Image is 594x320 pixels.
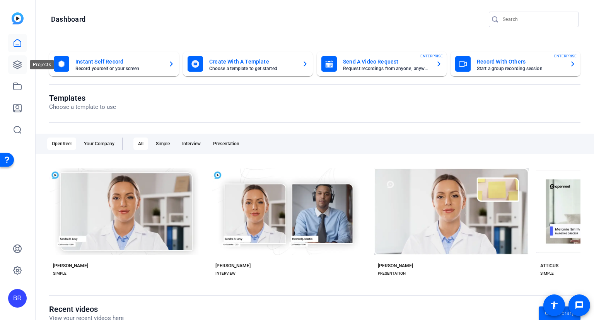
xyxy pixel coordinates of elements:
div: OpenReel [47,138,76,150]
div: [PERSON_NAME] [215,263,251,269]
div: [PERSON_NAME] [378,263,413,269]
button: Create With A TemplateChoose a template to get started [183,52,313,76]
div: Interview [178,138,205,150]
h1: Recent videos [49,305,124,314]
div: INTERVIEW [215,270,236,277]
mat-card-title: Send A Video Request [343,57,430,66]
span: ENTERPRISE [420,53,443,59]
p: Choose a template to use [49,103,116,112]
input: Search [503,15,572,24]
div: ATTICUS [540,263,558,269]
button: Send A Video RequestRequest recordings from anyone, anywhereENTERPRISE [317,52,447,76]
mat-card-subtitle: Record yourself or your screen [75,66,162,71]
div: Simple [151,138,174,150]
h1: Dashboard [51,15,85,24]
mat-icon: accessibility [550,301,559,310]
mat-card-title: Record With Others [477,57,563,66]
div: Presentation [208,138,244,150]
div: SIMPLE [540,270,554,277]
span: ENTERPRISE [554,53,577,59]
mat-card-subtitle: Start a group recording session [477,66,563,71]
div: PRESENTATION [378,270,406,277]
div: Projects [30,60,54,69]
mat-card-title: Instant Self Record [75,57,162,66]
div: [PERSON_NAME] [53,263,88,269]
mat-card-subtitle: Choose a template to get started [209,66,296,71]
div: All [133,138,148,150]
button: Instant Self RecordRecord yourself or your screen [49,52,179,76]
button: Record With OthersStart a group recording sessionENTERPRISE [451,52,580,76]
mat-card-subtitle: Request recordings from anyone, anywhere [343,66,430,71]
h1: Templates [49,93,116,103]
div: Your Company [79,138,119,150]
mat-icon: message [575,301,584,310]
div: SIMPLE [53,270,67,277]
mat-card-title: Create With A Template [209,57,296,66]
div: BR [8,289,27,308]
img: blue-gradient.svg [12,12,24,24]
